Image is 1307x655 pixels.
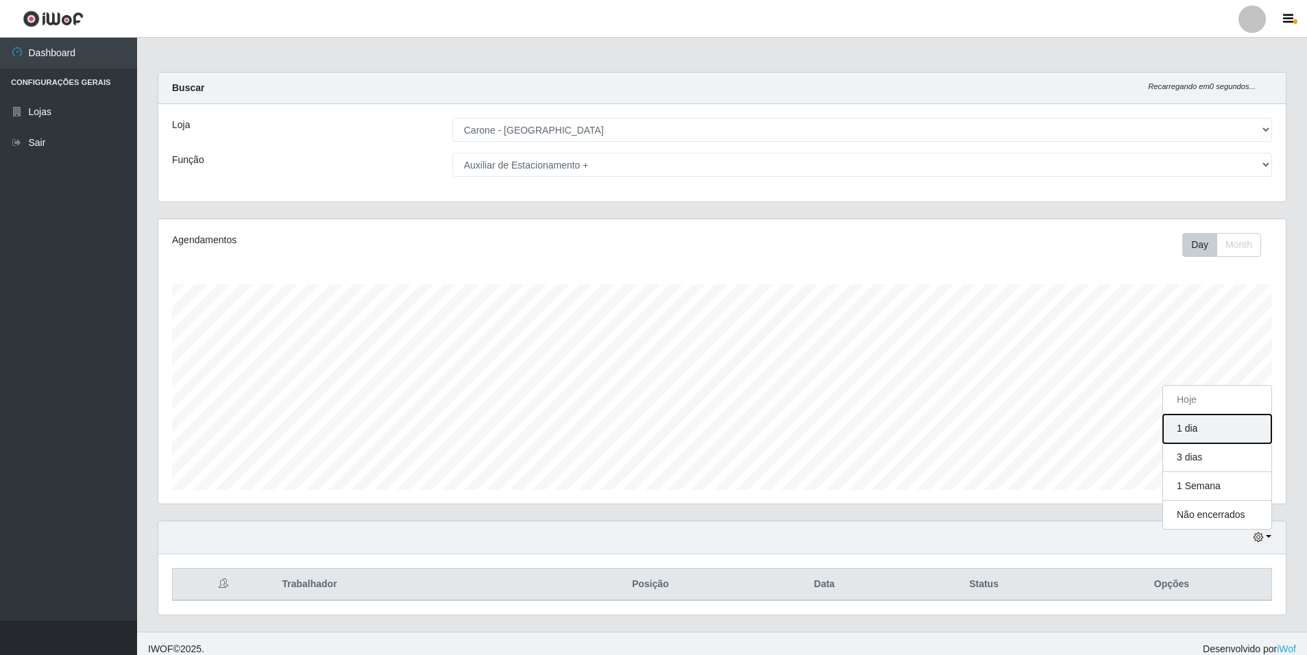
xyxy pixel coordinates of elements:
[172,233,618,247] div: Agendamentos
[1163,472,1271,501] button: 1 Semana
[172,118,190,132] label: Loja
[23,10,84,27] img: CoreUI Logo
[1148,82,1256,90] i: Recarregando em 0 segundos...
[172,153,204,167] label: Função
[1072,569,1272,601] th: Opções
[1182,233,1261,257] div: First group
[753,569,896,601] th: Data
[273,569,548,601] th: Trabalhador
[1163,415,1271,443] button: 1 dia
[548,569,753,601] th: Posição
[1163,501,1271,529] button: Não encerrados
[172,82,204,93] strong: Buscar
[1182,233,1272,257] div: Toolbar with button groups
[1277,643,1296,654] a: iWof
[1163,443,1271,472] button: 3 dias
[148,643,173,654] span: IWOF
[896,569,1072,601] th: Status
[1217,233,1261,257] button: Month
[1182,233,1217,257] button: Day
[1163,386,1271,415] button: Hoje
